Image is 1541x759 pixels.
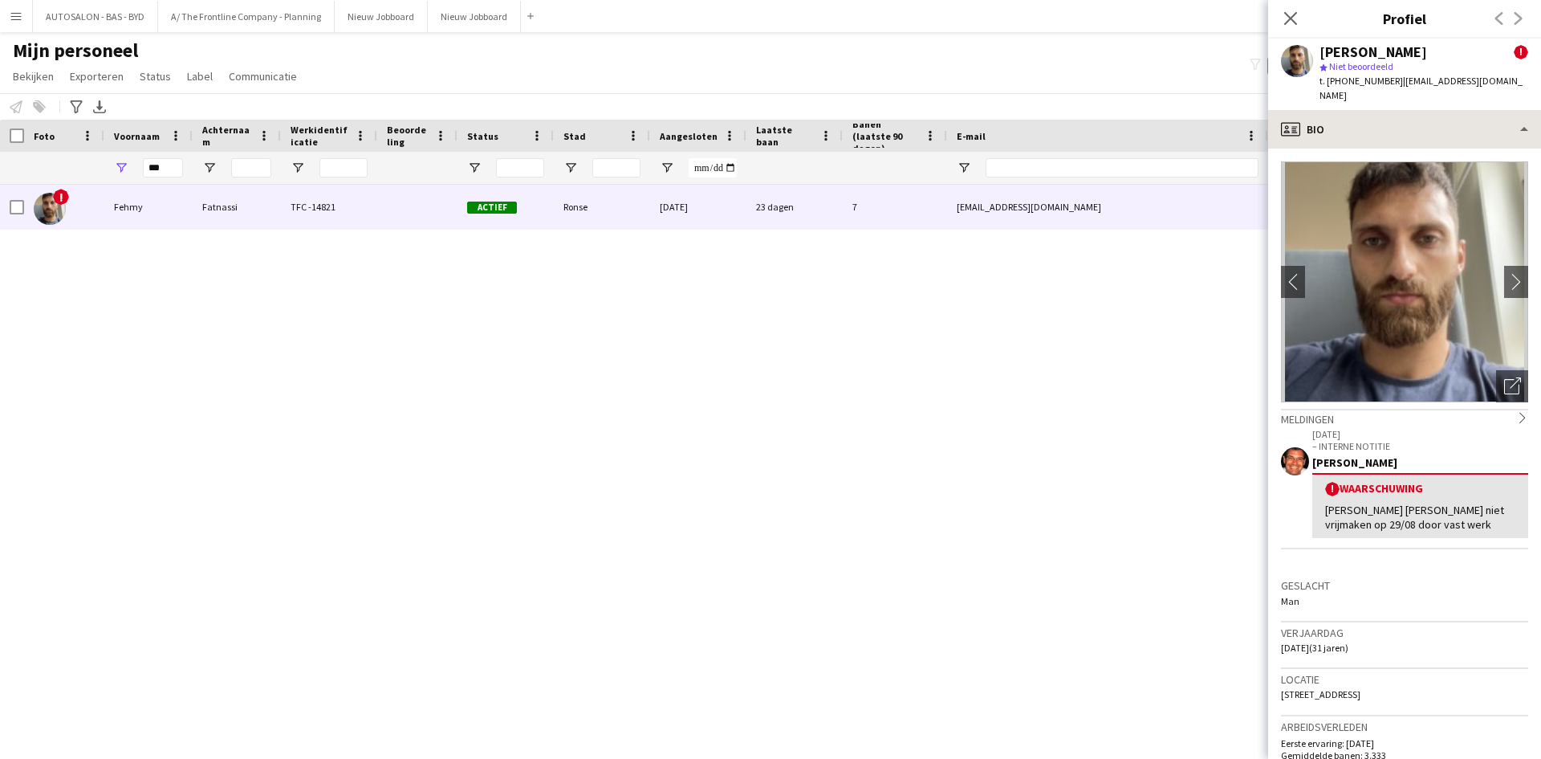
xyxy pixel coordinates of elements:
[34,193,66,225] img: Fehmy Fatnassi
[133,66,177,87] a: Status
[291,124,348,148] span: Werkidentificatie
[1319,75,1523,101] span: | [EMAIL_ADDRESS][DOMAIN_NAME]
[467,161,482,175] button: Open Filtermenu
[1281,737,1528,749] p: Eerste ervaring: [DATE]
[1496,370,1528,402] div: Foto's pop-up openen
[1281,595,1299,607] span: Man
[13,69,54,84] span: Bekijken
[650,185,746,229] div: [DATE]
[554,185,650,229] div: Ronse
[1312,440,1528,452] p: – INTERNE NOTITIE
[90,97,109,116] app-action-btn: Exporteer XLSX
[202,161,217,175] button: Open Filtermenu
[843,185,947,229] div: 7
[1281,688,1360,700] span: [STREET_ADDRESS]
[1281,642,1348,654] span: [DATE] (31 jaren)
[467,130,498,142] span: Status
[563,161,578,175] button: Open Filtermenu
[291,161,305,175] button: Open Filtermenu
[229,69,297,84] span: Communicatie
[114,130,160,142] span: Voornaam
[1514,45,1528,59] span: !
[202,124,252,148] span: Achternaam
[1268,8,1541,29] h3: Profiel
[281,185,377,229] div: TFC -14821
[467,202,517,214] span: Actief
[181,66,219,87] a: Label
[1281,720,1528,734] h3: Arbeidsverleden
[1281,672,1528,687] h3: Locatie
[947,185,1268,229] div: [EMAIL_ADDRESS][DOMAIN_NAME]
[660,130,718,142] span: Aangesloten
[1281,578,1528,593] h3: Geslacht
[1319,45,1427,59] div: [PERSON_NAME]
[114,161,128,175] button: Open Filtermenu
[1312,428,1528,440] p: [DATE]
[13,39,138,63] span: Mijn personeel
[104,185,193,229] div: Fehmy
[67,97,86,116] app-action-btn: Geavanceerde filters
[746,185,843,229] div: 23 dagen
[187,69,213,84] span: Label
[63,66,130,87] a: Exporteren
[1325,481,1515,496] div: Waarschuwing
[70,69,124,84] span: Exporteren
[6,66,60,87] a: Bekijken
[428,1,521,32] button: Nieuw Jobboard
[1281,626,1528,640] h3: Verjaardag
[222,66,303,87] a: Communicatie
[1329,60,1393,72] span: Niet beoordeeld
[957,161,971,175] button: Open Filtermenu
[1325,482,1340,496] span: !
[158,1,335,32] button: A/ The Frontline Company - Planning
[756,124,814,148] span: Laatste baan
[689,158,737,178] input: Aangesloten Filter Invoer
[496,158,544,178] input: Status Filter Invoer
[1267,56,1344,75] button: Iedereen5,547
[1268,110,1541,149] div: Bio
[986,158,1258,178] input: E-mail Filter Invoer
[1319,75,1403,87] span: t. [PHONE_NUMBER]
[1325,503,1515,532] div: [PERSON_NAME] [PERSON_NAME] niet vrijmaken op 29/08 door vast werk
[33,1,158,32] button: AUTOSALON - BAS - BYD
[335,1,428,32] button: Nieuw Jobboard
[957,130,986,142] span: E-mail
[660,161,674,175] button: Open Filtermenu
[1312,455,1528,470] div: [PERSON_NAME]
[34,130,55,142] span: Foto
[319,158,368,178] input: Werkidentificatie Filter Invoer
[231,158,271,178] input: Achternaam Filter Invoer
[143,158,183,178] input: Voornaam Filter Invoer
[140,69,171,84] span: Status
[592,158,640,178] input: Stad Filter Invoer
[563,130,586,142] span: Stad
[852,118,918,154] span: Banen (laatste 90 dagen)
[53,189,69,205] span: !
[387,124,429,148] span: Beoordeling
[193,185,281,229] div: Fatnassi
[1281,409,1528,426] div: Meldingen
[1281,161,1528,402] img: Crew avatar of foto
